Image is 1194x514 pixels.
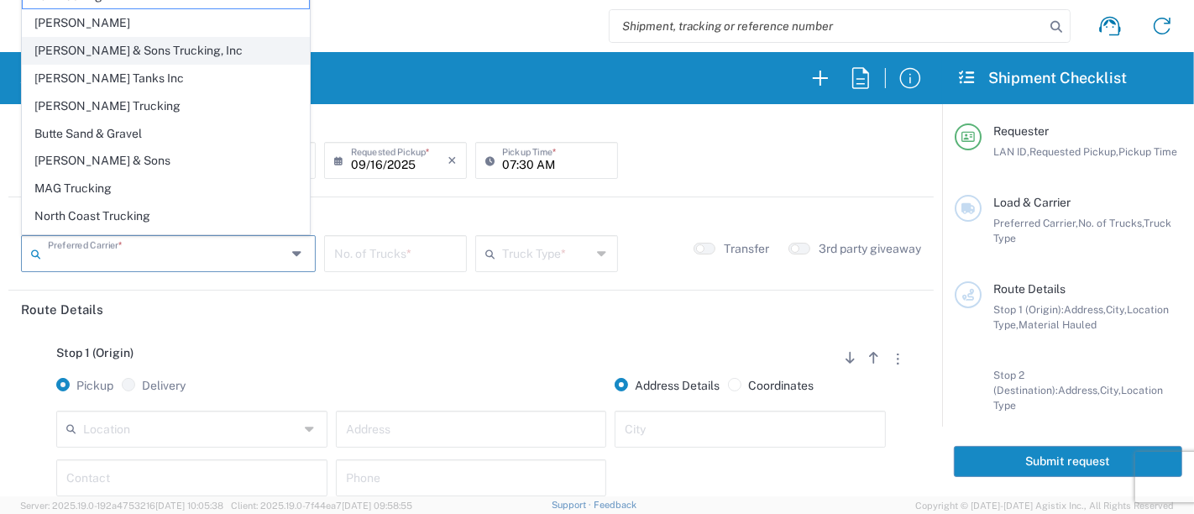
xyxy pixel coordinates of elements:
[819,241,921,256] label: 3rd party giveaway
[1019,318,1097,331] span: Material Hauled
[20,501,223,511] span: Server: 2025.19.0-192a4753216
[23,121,309,147] span: Butte Sand & Gravel
[342,501,412,511] span: [DATE] 09:58:55
[993,145,1029,158] span: LAN ID,
[915,498,1174,513] span: Copyright © [DATE]-[DATE] Agistix Inc., All Rights Reserved
[23,148,309,174] span: [PERSON_NAME] & Sons
[993,217,1078,229] span: Preferred Carrier,
[1078,217,1144,229] span: No. of Trucks,
[23,176,309,202] span: MAG Trucking
[993,196,1071,209] span: Load & Carrier
[21,302,103,318] h2: Route Details
[155,501,223,511] span: [DATE] 10:05:38
[23,203,309,229] span: North Coast Trucking
[993,124,1049,138] span: Requester
[1058,384,1100,396] span: Address,
[1118,145,1177,158] span: Pickup Time
[1100,384,1121,396] span: City,
[448,147,457,174] i: ×
[615,378,720,393] label: Address Details
[1106,303,1127,316] span: City,
[23,231,309,257] span: Northstate Aggregate
[957,68,1127,88] h2: Shipment Checklist
[610,10,1045,42] input: Shipment, tracking or reference number
[231,501,412,511] span: Client: 2025.19.0-7f44ea7
[594,500,636,510] a: Feedback
[56,346,134,359] span: Stop 1 (Origin)
[1029,145,1118,158] span: Requested Pickup,
[993,282,1066,296] span: Route Details
[552,500,594,510] a: Support
[993,303,1064,316] span: Stop 1 (Origin):
[23,93,309,119] span: [PERSON_NAME] Trucking
[1064,303,1106,316] span: Address,
[954,446,1182,477] button: Submit request
[728,378,814,393] label: Coordinates
[993,369,1058,396] span: Stop 2 (Destination):
[724,241,770,256] label: Transfer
